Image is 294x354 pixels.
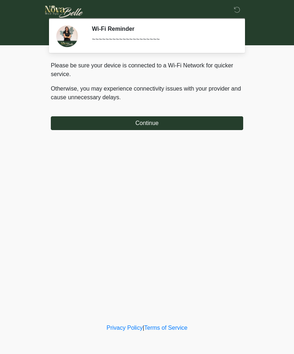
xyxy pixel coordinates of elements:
[143,325,144,331] a: |
[144,325,187,331] a: Terms of Service
[51,61,243,79] p: Please be sure your device is connected to a Wi-Fi Network for quicker service.
[107,325,143,331] a: Privacy Policy
[44,5,85,18] img: Novabelle medspa Logo
[92,35,232,44] div: ~~~~~~~~~~~~~~~~~~~~
[51,84,243,102] p: Otherwise, you may experience connectivity issues with your provider and cause unnecessary delays
[56,25,78,47] img: Agent Avatar
[119,94,121,100] span: .
[51,116,243,130] button: Continue
[92,25,232,32] h2: Wi-Fi Reminder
